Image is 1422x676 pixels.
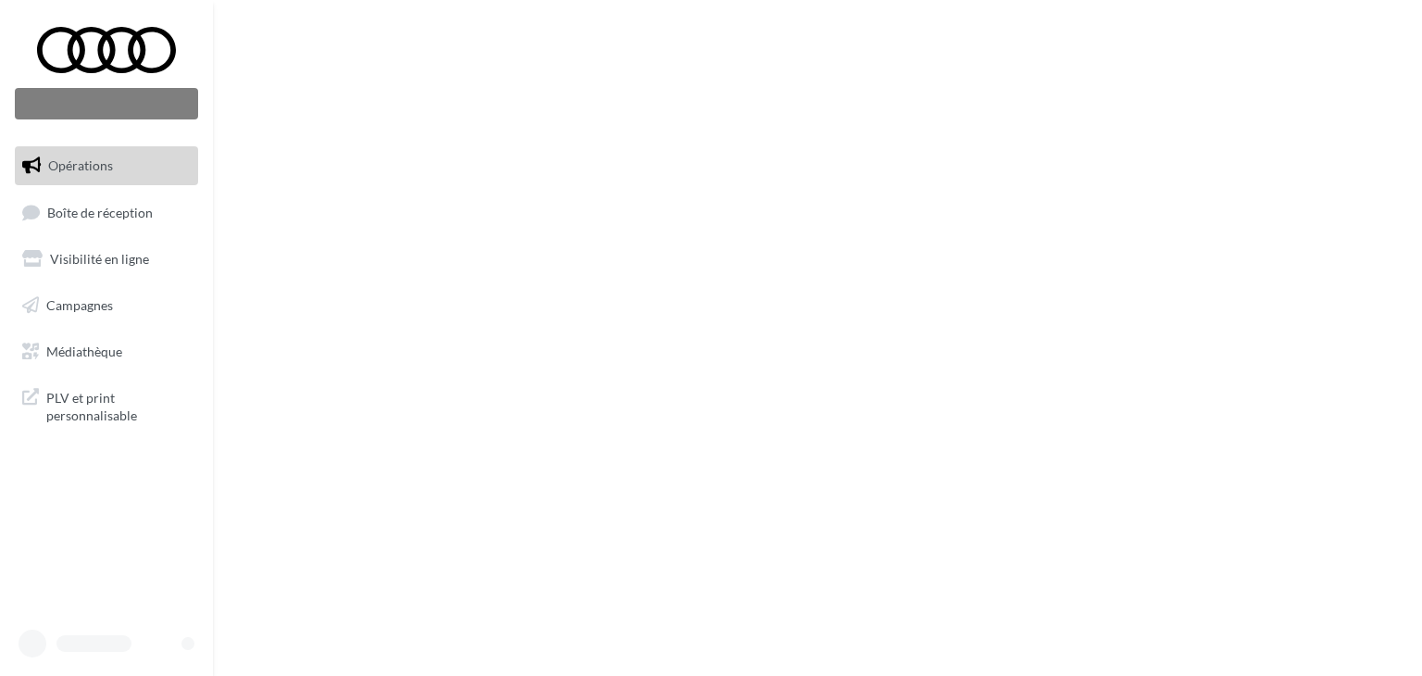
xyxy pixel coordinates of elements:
[46,343,122,358] span: Médiathèque
[48,157,113,173] span: Opérations
[11,146,202,185] a: Opérations
[11,240,202,279] a: Visibilité en ligne
[46,385,191,425] span: PLV et print personnalisable
[15,88,198,119] div: Nouvelle campagne
[50,251,149,267] span: Visibilité en ligne
[46,297,113,313] span: Campagnes
[11,332,202,371] a: Médiathèque
[11,193,202,232] a: Boîte de réception
[11,286,202,325] a: Campagnes
[11,378,202,432] a: PLV et print personnalisable
[47,204,153,219] span: Boîte de réception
